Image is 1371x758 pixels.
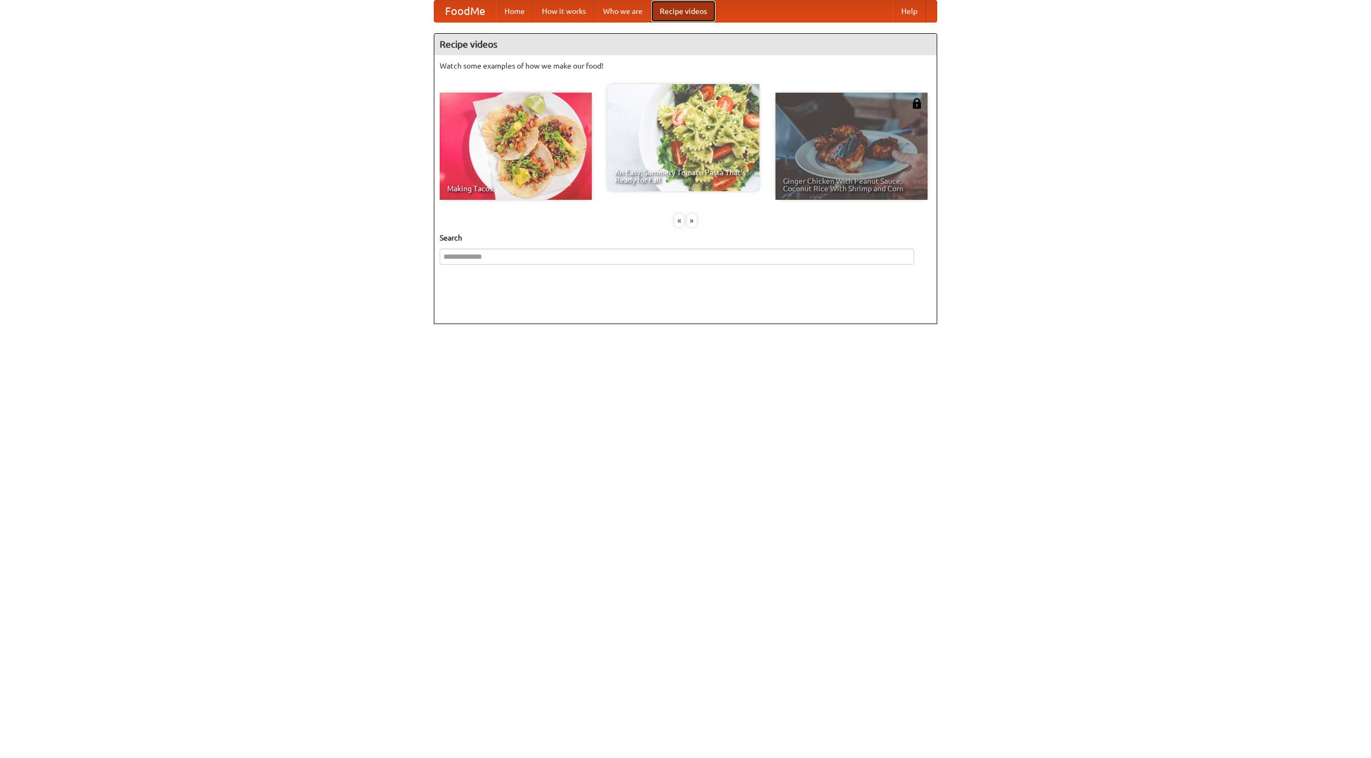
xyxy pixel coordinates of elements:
div: « [674,214,684,227]
a: FoodMe [434,1,496,22]
a: Help [893,1,926,22]
h5: Search [440,232,931,243]
div: » [687,214,697,227]
a: Who we are [594,1,651,22]
a: Making Tacos [440,93,592,200]
img: 483408.png [912,98,922,109]
span: An Easy, Summery Tomato Pasta That's Ready for Fall [615,169,752,184]
a: Home [496,1,533,22]
a: An Easy, Summery Tomato Pasta That's Ready for Fall [607,84,759,191]
h4: Recipe videos [434,34,937,55]
a: How it works [533,1,594,22]
span: Making Tacos [447,185,584,192]
a: Recipe videos [651,1,715,22]
p: Watch some examples of how we make our food! [440,61,931,71]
